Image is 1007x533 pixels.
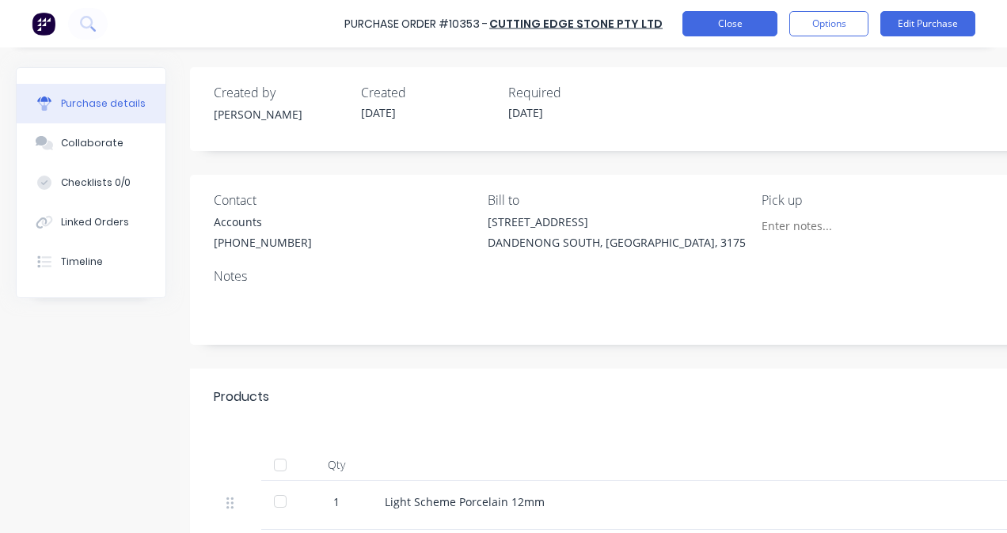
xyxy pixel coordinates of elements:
div: Linked Orders [61,215,129,229]
div: Timeline [61,255,103,269]
input: Enter notes... [762,214,906,237]
div: Contact [214,191,476,210]
button: Linked Orders [17,202,165,242]
div: Collaborate [61,136,123,150]
div: Created by [214,83,348,102]
div: 1 [313,493,359,510]
button: Timeline [17,242,165,282]
button: Close [682,11,777,36]
a: Cutting Edge Stone Pty Ltd [489,16,663,32]
div: Qty [301,449,372,481]
div: Created [361,83,496,102]
div: [STREET_ADDRESS] [488,214,746,230]
div: Required [508,83,643,102]
div: [PERSON_NAME] [214,106,348,123]
div: DANDENONG SOUTH, [GEOGRAPHIC_DATA], 3175 [488,234,746,251]
div: Bill to [488,191,750,210]
div: Purchase Order #10353 - [344,16,488,32]
img: Factory [32,12,55,36]
button: Edit Purchase [880,11,975,36]
button: Collaborate [17,123,165,163]
div: Purchase details [61,96,146,111]
div: Checklists 0/0 [61,176,131,190]
button: Purchase details [17,84,165,123]
div: Products [214,387,269,406]
div: Accounts [214,214,312,230]
button: Checklists 0/0 [17,163,165,202]
div: [PHONE_NUMBER] [214,234,312,251]
button: Options [789,11,868,36]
